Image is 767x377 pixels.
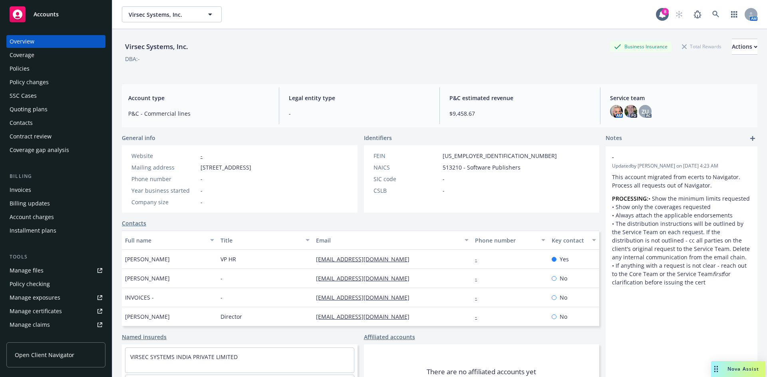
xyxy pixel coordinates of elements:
span: [STREET_ADDRESS] [201,163,251,172]
span: Notes [606,134,622,143]
div: Email [316,236,460,245]
a: Contacts [6,116,105,129]
div: Manage files [10,264,44,277]
a: Invoices [6,184,105,196]
div: Coverage [10,49,34,61]
span: No [560,312,567,321]
span: There are no affiliated accounts yet [427,367,536,377]
span: - [221,274,223,282]
a: SSC Cases [6,89,105,102]
span: Director [221,312,242,321]
span: Identifiers [364,134,392,142]
a: - [201,152,203,160]
div: Account charges [10,211,54,223]
a: VIRSEC SYSTEMS INDIA PRIVATE LIMITED [130,353,238,361]
a: Manage exposures [6,291,105,304]
span: ZU [642,107,649,116]
button: Full name [122,231,217,250]
span: - [443,186,445,195]
em: first [713,270,723,278]
span: - [612,153,730,161]
div: Phone number [131,175,197,183]
button: Key contact [548,231,599,250]
span: General info [122,134,155,142]
div: Contacts [10,116,33,129]
div: Actions [732,39,757,54]
span: INVOICES - [125,293,154,302]
div: Phone number [475,236,536,245]
a: Overview [6,35,105,48]
span: Accounts [34,11,59,18]
a: Manage certificates [6,305,105,318]
button: Actions [732,39,757,55]
div: Title [221,236,301,245]
a: [EMAIL_ADDRESS][DOMAIN_NAME] [316,294,416,301]
a: Coverage [6,49,105,61]
span: Legal entity type [289,94,430,102]
span: - [443,175,445,183]
div: Manage exposures [10,291,60,304]
button: Nova Assist [711,361,765,377]
span: - [201,186,203,195]
p: • Show the minimum limits requested • Show only the coverages requested • Always attach the appli... [612,194,751,286]
a: Quoting plans [6,103,105,116]
div: Drag to move [711,361,721,377]
a: Manage BORs [6,332,105,345]
a: Account charges [6,211,105,223]
div: NAICS [374,163,439,172]
a: Search [708,6,724,22]
div: Billing updates [10,197,50,210]
div: -Updatedby [PERSON_NAME] on [DATE] 4:23 AMThis account migrated from ecerts to Navigator. Process... [606,146,757,293]
span: Updated by [PERSON_NAME] on [DATE] 4:23 AM [612,162,751,170]
a: Policy changes [6,76,105,89]
div: Coverage gap analysis [10,144,69,156]
div: Policies [10,62,30,75]
div: Policy changes [10,76,49,89]
div: Website [131,152,197,160]
div: Manage certificates [10,305,62,318]
button: Phone number [472,231,548,250]
button: Email [313,231,472,250]
img: photo [610,105,623,118]
a: Manage files [6,264,105,277]
div: FEIN [374,152,439,160]
a: - [475,313,483,320]
a: [EMAIL_ADDRESS][DOMAIN_NAME] [316,313,416,320]
span: VP HR [221,255,236,263]
a: Accounts [6,3,105,26]
span: - [289,109,430,118]
span: Virsec Systems, Inc. [129,10,198,19]
div: SIC code [374,175,439,183]
span: P&C - Commercial lines [128,109,269,118]
a: [EMAIL_ADDRESS][DOMAIN_NAME] [316,274,416,282]
div: Quoting plans [10,103,48,116]
a: Switch app [726,6,742,22]
div: Contract review [10,130,52,143]
a: Contacts [122,219,146,227]
div: Billing [6,172,105,180]
a: Policy checking [6,278,105,290]
span: $9,458.67 [449,109,590,118]
a: Contract review [6,130,105,143]
button: Title [217,231,313,250]
div: Policy checking [10,278,50,290]
div: Year business started [131,186,197,195]
a: Named insureds [122,333,167,341]
a: [EMAIL_ADDRESS][DOMAIN_NAME] [316,255,416,263]
div: 8 [662,8,669,15]
div: Invoices [10,184,31,196]
a: Billing updates [6,197,105,210]
img: photo [624,105,637,118]
a: Coverage gap analysis [6,144,105,156]
div: Business Insurance [610,41,672,51]
a: - [475,294,483,301]
div: Virsec Systems, Inc. [122,41,191,52]
span: No [560,293,567,302]
span: Yes [560,255,569,263]
div: CSLB [374,186,439,195]
span: Nova Assist [727,365,759,372]
a: Installment plans [6,224,105,237]
span: Account type [128,94,269,102]
a: Report a Bug [690,6,705,22]
div: Key contact [552,236,587,245]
